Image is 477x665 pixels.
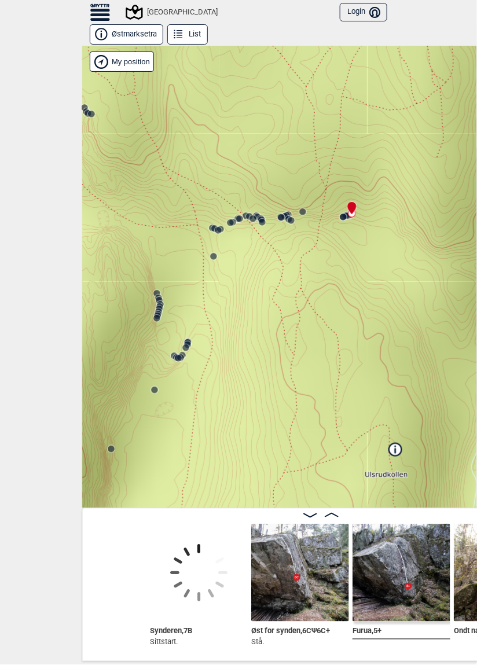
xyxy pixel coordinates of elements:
button: Login [340,3,387,22]
p: Sittstart. [150,637,192,648]
span: Furua , 5+ [353,624,381,635]
img: Furua 200329 [353,524,450,622]
div: [GEOGRAPHIC_DATA] [127,5,218,19]
div: Show my position [90,52,154,72]
p: Stå. [251,637,330,648]
span: Synderen , 7B [150,624,192,635]
span: Øst for synden , 6C Ψ 6C+ [251,624,330,635]
button: List [167,24,208,45]
img: Ost for synden 200329 [251,524,349,622]
button: Østmarksetra [90,24,163,45]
